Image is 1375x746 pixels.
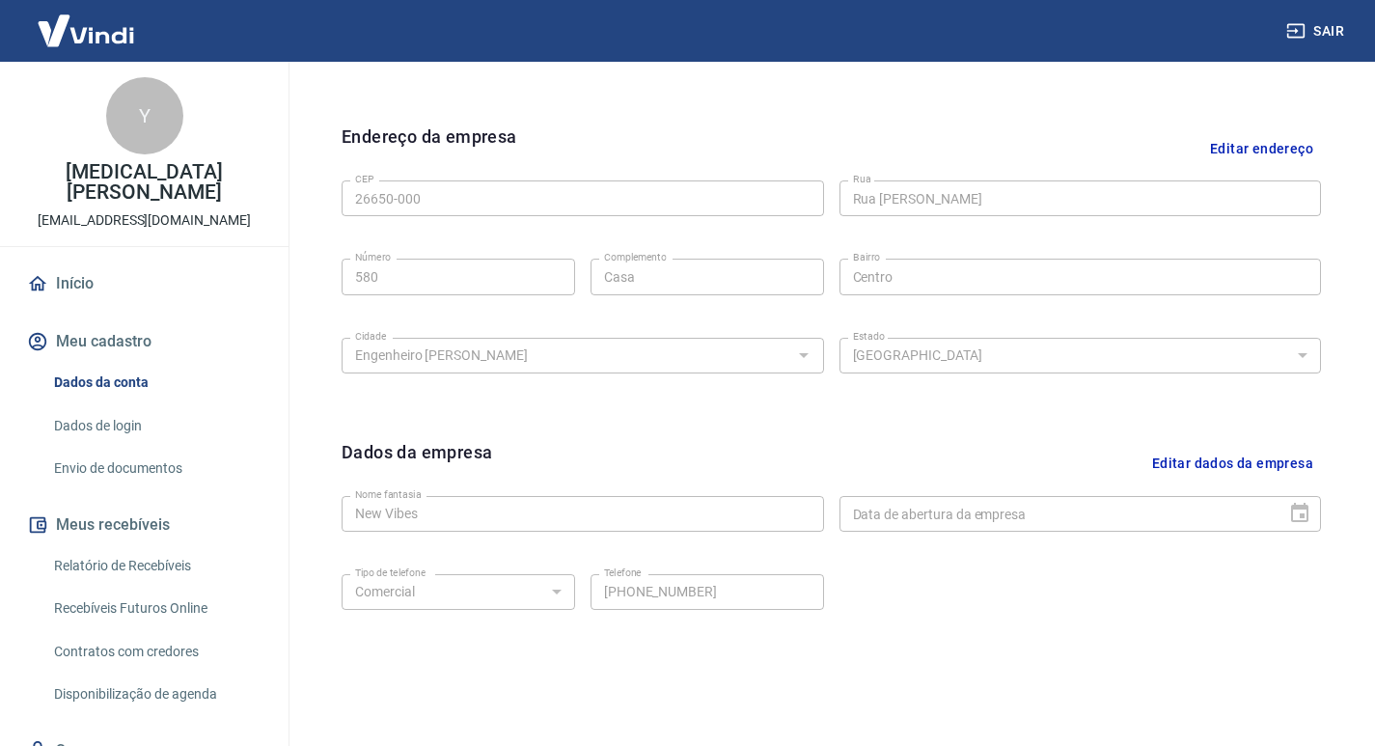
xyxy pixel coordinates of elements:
[853,250,880,264] label: Bairro
[46,589,265,628] a: Recebíveis Futuros Online
[355,487,422,502] label: Nome fantasia
[355,329,386,344] label: Cidade
[347,344,786,368] input: Digite aqui algumas palavras para buscar a cidade
[23,504,265,546] button: Meus recebíveis
[46,546,265,586] a: Relatório de Recebíveis
[46,449,265,488] a: Envio de documentos
[106,77,183,154] div: Y
[23,320,265,363] button: Meu cadastro
[23,1,149,60] img: Vindi
[1282,14,1352,49] button: Sair
[342,439,492,488] h6: Dados da empresa
[604,250,667,264] label: Complemento
[853,172,871,186] label: Rua
[355,250,391,264] label: Número
[839,496,1274,532] input: DD/MM/YYYY
[355,566,426,580] label: Tipo de telefone
[23,262,265,305] a: Início
[46,406,265,446] a: Dados de login
[46,632,265,672] a: Contratos com credores
[1202,124,1321,173] button: Editar endereço
[604,566,642,580] label: Telefone
[38,210,251,231] p: [EMAIL_ADDRESS][DOMAIN_NAME]
[1144,439,1321,488] button: Editar dados da empresa
[46,363,265,402] a: Dados da conta
[342,124,517,173] h6: Endereço da empresa
[15,162,273,203] p: [MEDICAL_DATA][PERSON_NAME]
[46,675,265,714] a: Disponibilização de agenda
[355,172,373,186] label: CEP
[853,329,885,344] label: Estado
